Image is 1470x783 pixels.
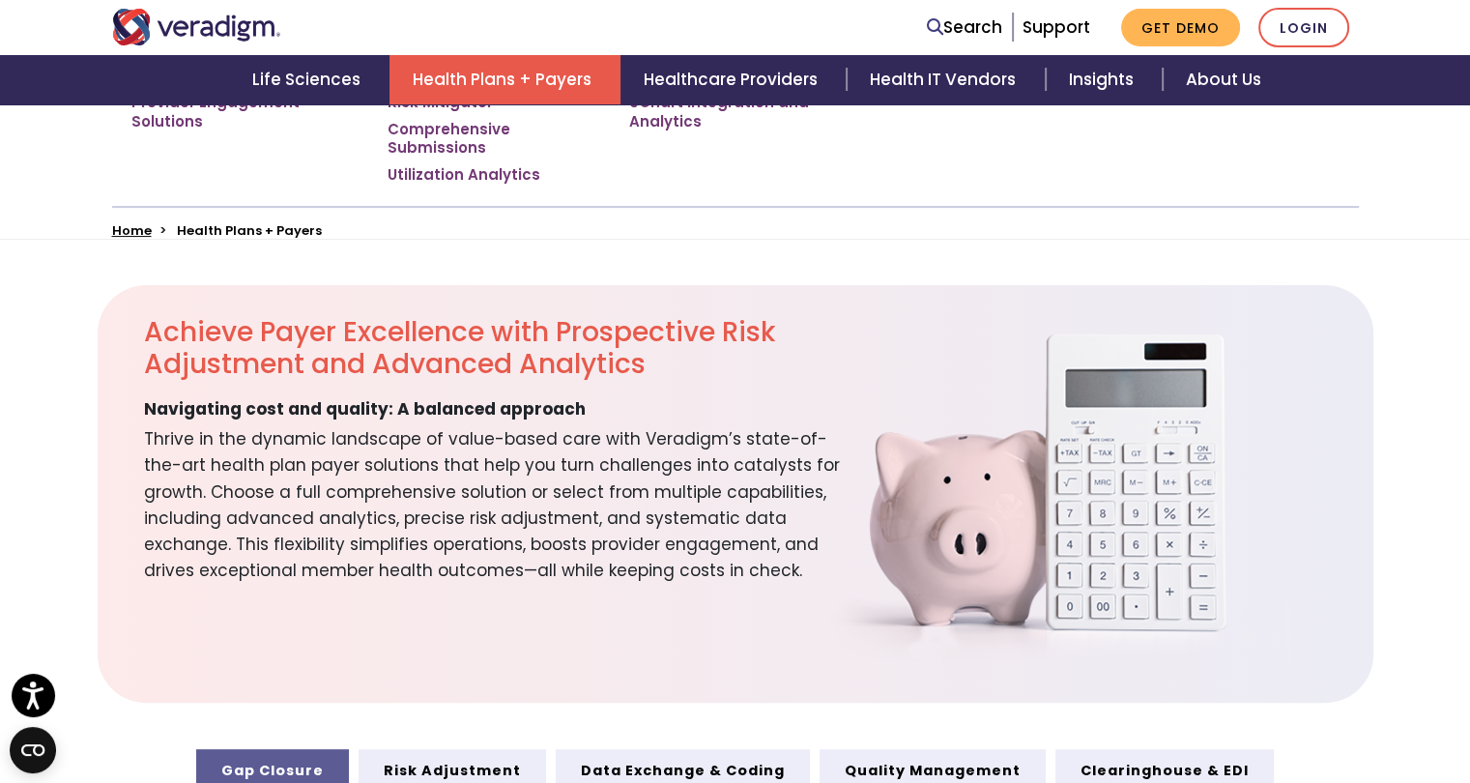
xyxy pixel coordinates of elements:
a: eChart Integration and Analytics [629,93,842,130]
a: Risk Mitigator [388,93,493,112]
a: Health Plans + Payers [389,55,620,104]
a: Insights [1046,55,1163,104]
h2: Achieve Payer Excellence with Prospective Risk Adjustment and Advanced Analytics [144,316,842,381]
a: Support [1023,15,1090,39]
a: Get Demo [1121,9,1240,46]
a: Home [112,221,152,240]
a: Utilization Analytics [388,165,540,185]
button: Open CMP widget [10,727,56,773]
a: Comprehensive Submissions [388,120,600,158]
a: Login [1258,8,1349,47]
a: Healthcare Providers [620,55,847,104]
a: Provider Engagement Solutions [131,93,359,130]
span: Navigating cost and quality: A balanced approach [144,396,586,422]
img: Veradigm logo [112,9,281,45]
a: Risk Adjustment and Quality Management [871,67,1083,104]
span: Thrive in the dynamic landscape of value-based care with Veradigm’s state-of-the-art health plan ... [144,422,842,584]
a: Health IT Vendors [847,55,1045,104]
a: Search [927,14,1002,41]
a: About Us [1163,55,1284,104]
iframe: Drift Chat Widget [1099,644,1447,760]
img: solution-health-plan-payer-overview.png [807,246,1290,703]
a: Life Sciences [229,55,389,104]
